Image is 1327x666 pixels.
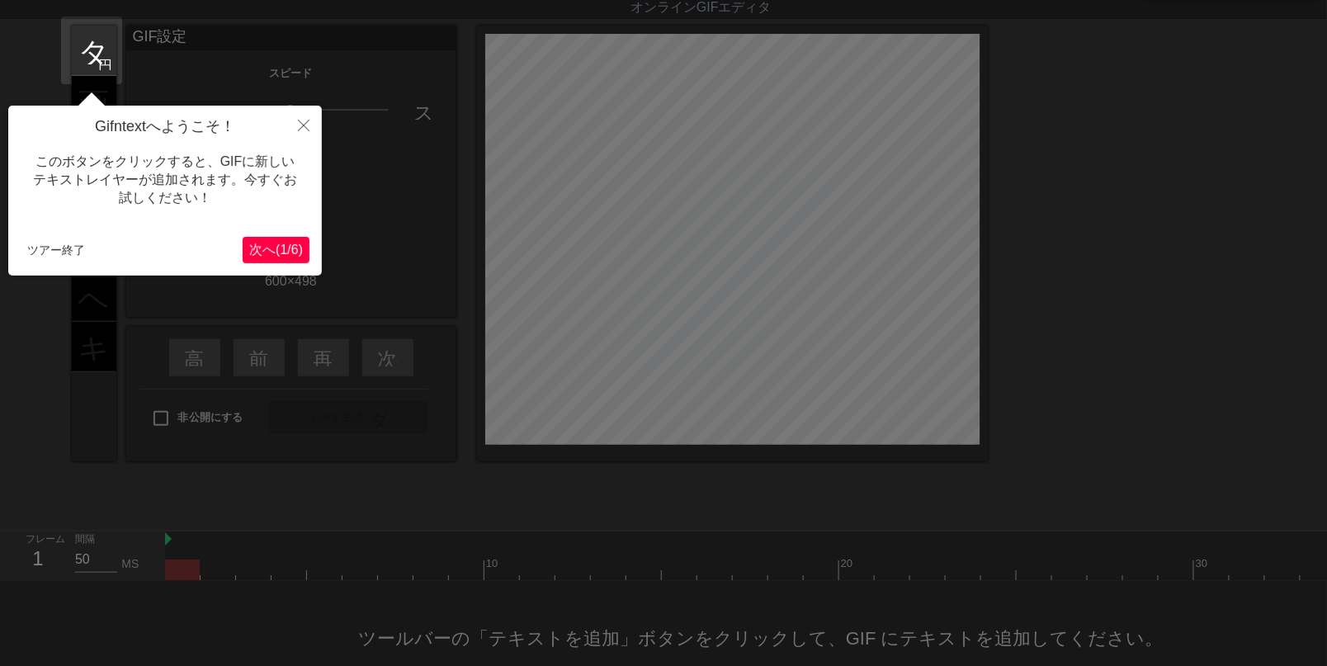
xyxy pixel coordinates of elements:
[276,243,280,257] font: (
[21,118,309,136] h4: Gifntextへようこそ！
[21,238,92,262] button: ツアー終了
[280,243,287,257] font: 1
[287,243,290,257] font: /
[27,243,85,257] font: ツアー終了
[33,154,297,205] font: このボタンをクリックすると、GIFに新しいテキストレイヤーが追加されます。今すぐお試しください！
[243,237,309,263] button: 次
[249,243,276,257] font: 次へ
[286,106,322,144] button: 近い
[291,243,299,257] font: 6
[299,243,303,257] font: )
[95,118,235,135] font: Gifntextへようこそ！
